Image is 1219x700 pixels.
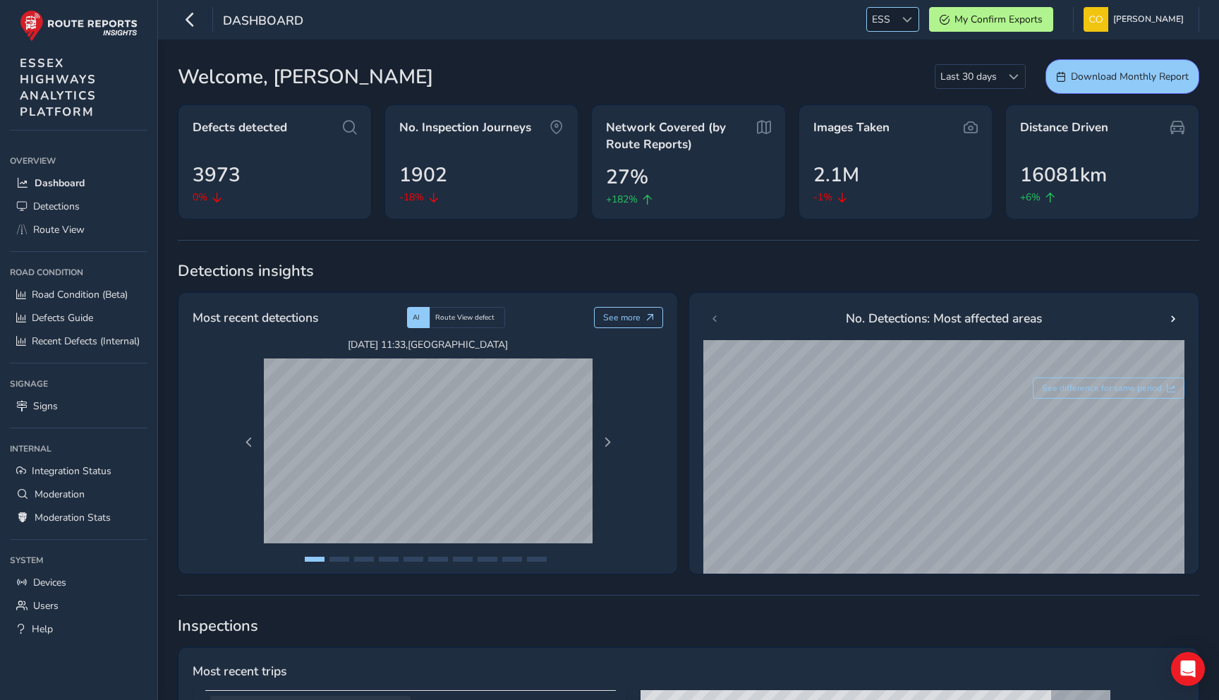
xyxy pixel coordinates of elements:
a: Signs [10,394,147,418]
a: Road Condition (Beta) [10,283,147,306]
div: Open Intercom Messenger [1171,652,1205,686]
span: Download Monthly Report [1071,70,1189,83]
div: Route View defect [430,307,505,328]
div: Road Condition [10,262,147,283]
a: Help [10,617,147,641]
span: 0% [193,190,207,205]
button: See more [594,307,664,328]
span: Route View [33,223,85,236]
span: Most recent trips [193,662,286,680]
span: No. Inspection Journeys [399,119,531,136]
button: Page 4 [379,557,399,562]
span: AI [413,313,420,322]
span: Most recent detections [193,308,318,327]
span: My Confirm Exports [954,13,1043,26]
span: Distance Driven [1020,119,1108,136]
div: Overview [10,150,147,171]
button: Page 1 [305,557,325,562]
span: [DATE] 11:33 , [GEOGRAPHIC_DATA] [264,338,593,351]
div: System [10,550,147,571]
button: Page 6 [428,557,448,562]
a: Moderation Stats [10,506,147,529]
button: Previous Page [239,433,259,452]
span: Help [32,622,53,636]
button: Page 8 [478,557,497,562]
button: [PERSON_NAME] [1084,7,1189,32]
span: Route View defect [435,313,495,322]
button: Page 7 [453,557,473,562]
span: ESSEX HIGHWAYS ANALYTICS PLATFORM [20,55,97,120]
a: Route View [10,218,147,241]
div: Internal [10,438,147,459]
a: Moderation [10,483,147,506]
span: Users [33,599,59,612]
span: Last 30 days [935,65,1002,88]
span: Devices [33,576,66,589]
span: Inspections [178,615,1199,636]
span: Detections [33,200,80,213]
img: rr logo [20,10,138,42]
span: Detections insights [178,260,1199,282]
button: My Confirm Exports [929,7,1053,32]
span: Dashboard [35,176,85,190]
button: Page 5 [404,557,423,562]
a: Detections [10,195,147,218]
span: Integration Status [32,464,111,478]
span: ESS [867,8,895,31]
a: Devices [10,571,147,594]
span: Defects Guide [32,311,93,325]
span: 1902 [399,160,447,190]
button: Download Monthly Report [1045,59,1199,94]
span: Network Covered (by Route Reports) [606,119,754,152]
a: Defects Guide [10,306,147,330]
a: Dashboard [10,171,147,195]
span: -1% [813,190,832,205]
span: 2.1M [813,160,859,190]
a: Integration Status [10,459,147,483]
img: diamond-layout [1084,7,1108,32]
span: 27% [606,162,648,192]
span: Images Taken [813,119,890,136]
span: Defects detected [193,119,287,136]
span: Signs [33,399,58,413]
span: Welcome, [PERSON_NAME] [178,62,433,92]
button: Page 9 [502,557,522,562]
div: Signage [10,373,147,394]
button: Next Page [598,433,617,452]
button: See difference for same period [1033,378,1185,399]
span: Moderation [35,488,85,501]
span: +182% [606,192,638,207]
button: Page 3 [354,557,374,562]
span: Dashboard [223,12,303,32]
a: Users [10,594,147,617]
button: Page 2 [329,557,349,562]
span: See more [603,312,641,323]
a: Recent Defects (Internal) [10,330,147,353]
span: 16081km [1020,160,1107,190]
div: AI [407,307,430,328]
span: 3973 [193,160,241,190]
span: -18% [399,190,424,205]
span: Recent Defects (Internal) [32,334,140,348]
button: Page 10 [527,557,547,562]
span: Moderation Stats [35,511,111,524]
span: See difference for same period [1042,382,1162,394]
span: Road Condition (Beta) [32,288,128,301]
span: +6% [1020,190,1041,205]
span: No. Detections: Most affected areas [846,309,1042,327]
span: [PERSON_NAME] [1113,7,1184,32]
